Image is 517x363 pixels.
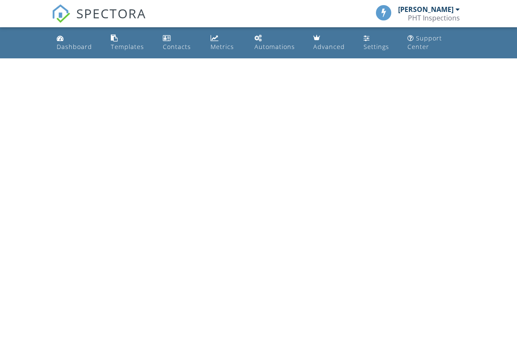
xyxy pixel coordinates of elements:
div: Dashboard [57,43,92,51]
div: Templates [111,43,144,51]
div: Settings [364,43,389,51]
a: Advanced [310,31,353,55]
a: Metrics [207,31,244,55]
div: Automations [254,43,295,51]
a: Settings [360,31,398,55]
div: PHT Inspections [408,14,460,22]
div: Contacts [163,43,191,51]
div: Support Center [407,34,442,51]
a: Contacts [159,31,201,55]
div: Advanced [313,43,345,51]
span: SPECTORA [76,4,146,22]
a: Support Center [404,31,464,55]
a: Automations (Basic) [251,31,303,55]
img: The Best Home Inspection Software - Spectora [52,4,70,23]
a: Dashboard [53,31,100,55]
a: SPECTORA [52,12,146,29]
div: Metrics [211,43,234,51]
div: [PERSON_NAME] [398,5,453,14]
a: Templates [107,31,153,55]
